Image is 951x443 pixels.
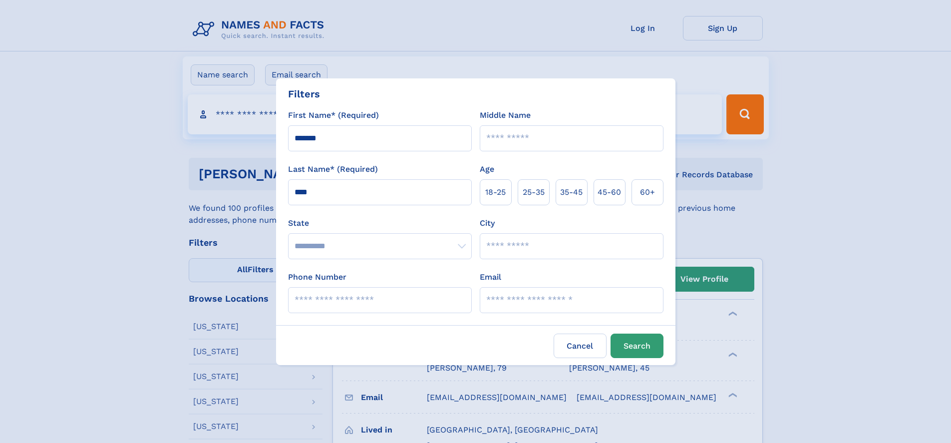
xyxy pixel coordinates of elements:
span: 25‑35 [523,186,545,198]
button: Search [611,334,663,358]
span: 18‑25 [485,186,506,198]
span: 60+ [640,186,655,198]
label: City [480,217,495,229]
label: Cancel [554,334,607,358]
label: Phone Number [288,271,346,283]
label: Age [480,163,494,175]
label: Middle Name [480,109,531,121]
div: Filters [288,86,320,101]
span: 45‑60 [598,186,621,198]
label: State [288,217,472,229]
label: Email [480,271,501,283]
label: Last Name* (Required) [288,163,378,175]
label: First Name* (Required) [288,109,379,121]
span: 35‑45 [560,186,583,198]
